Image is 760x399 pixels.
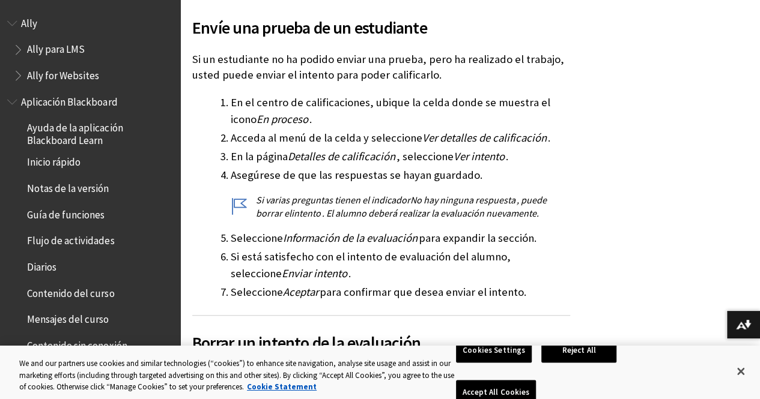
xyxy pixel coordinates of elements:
[7,13,173,86] nav: Book outline for Anthology Ally Help
[231,167,570,220] li: Asegúrese de que las respuestas se hayan guardado.
[541,338,616,363] button: Reject All
[247,382,317,392] a: More information about your privacy, opens in a new tab
[422,131,547,145] span: Ver detalles de calificación
[231,193,570,220] p: Si varias preguntas tienen el indicador , puede borrar el . El alumno deberá realizar la evaluaci...
[410,194,515,206] span: No hay ninguna respuesta
[291,207,321,219] span: intento
[27,40,85,56] span: Ally para LMS
[454,149,505,163] span: Ver intento
[27,65,99,82] span: Ally for Websites
[27,231,114,247] span: Flujo de actividades
[288,149,395,163] span: Detalles de calificación
[231,94,570,128] li: En el centro de calificaciones, ubique la celda donde se muestra el icono .
[27,152,81,169] span: Inicio rápido
[728,358,754,385] button: Close
[27,178,109,194] span: Notas de la versión
[257,112,308,126] span: En proceso
[192,315,570,355] h2: Borrar un intento de la evaluación
[27,283,114,299] span: Contenido del curso
[21,92,117,108] span: Aplicación Blackboard
[27,205,105,221] span: Guía de funciones
[27,118,172,146] span: Ayuda de la aplicación Blackboard Learn
[21,13,37,29] span: Ally
[27,257,56,273] span: Diarios
[231,230,570,247] li: Seleccione para expandir la sección.
[192,1,570,40] h2: Envíe una prueba de un estudiante
[283,285,318,299] span: Aceptar
[19,358,456,393] div: We and our partners use cookies and similar technologies (“cookies”) to enhance site navigation, ...
[456,338,532,363] button: Cookies Settings
[192,52,570,83] p: Si un estudiante no ha podido enviar una prueba, pero ha realizado el trabajo, usted puede enviar...
[231,130,570,146] li: Acceda al menú de la celda y seleccione .
[283,231,418,245] span: Información de la evaluación
[231,248,570,282] li: Si está satisfecho con el intento de evaluación del alumno, seleccione .
[27,335,127,352] span: Contenido sin conexión
[282,266,347,280] span: Enviar intento
[27,310,109,326] span: Mensajes del curso
[231,148,570,165] li: En la página , seleccione .
[231,284,570,301] li: Seleccione para confirmar que desea enviar el intento.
